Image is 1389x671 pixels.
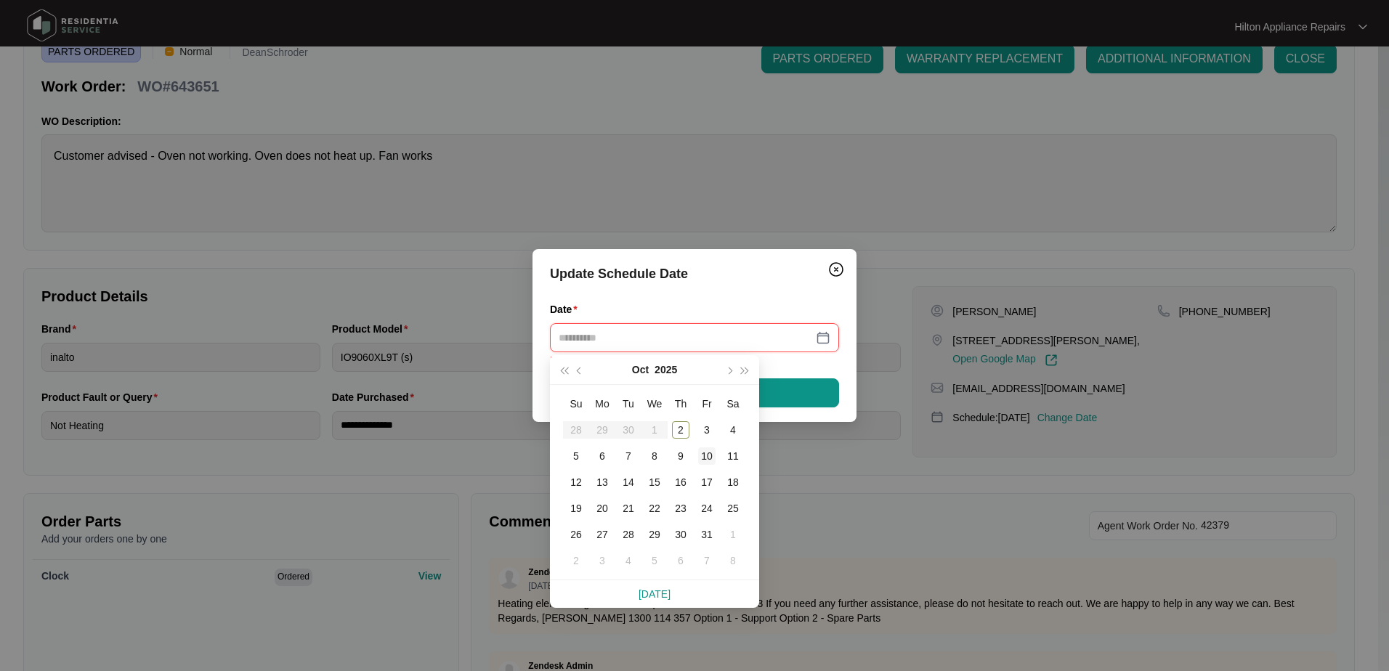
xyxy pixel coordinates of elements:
[694,495,720,521] td: 2025-10-24
[550,352,839,368] div: Please enter your date.
[698,552,716,569] div: 7
[646,473,663,491] div: 15
[620,500,637,517] div: 21
[589,391,615,417] th: Mo
[615,495,641,521] td: 2025-10-21
[672,473,689,491] div: 16
[646,500,663,517] div: 22
[720,495,746,521] td: 2025-10-25
[720,521,746,548] td: 2025-11-01
[724,500,742,517] div: 25
[567,447,585,465] div: 5
[620,473,637,491] div: 14
[615,521,641,548] td: 2025-10-28
[668,521,694,548] td: 2025-10-30
[724,526,742,543] div: 1
[567,473,585,491] div: 12
[668,495,694,521] td: 2025-10-23
[672,500,689,517] div: 23
[563,495,589,521] td: 2025-10-19
[672,421,689,439] div: 2
[825,258,848,281] button: Close
[589,548,615,574] td: 2025-11-03
[694,417,720,443] td: 2025-10-03
[720,391,746,417] th: Sa
[720,443,746,469] td: 2025-10-11
[646,526,663,543] div: 29
[641,548,668,574] td: 2025-11-05
[668,391,694,417] th: Th
[698,473,716,491] div: 17
[563,391,589,417] th: Su
[694,469,720,495] td: 2025-10-17
[724,473,742,491] div: 18
[615,391,641,417] th: Tu
[827,261,845,278] img: closeCircle
[567,526,585,543] div: 26
[641,521,668,548] td: 2025-10-29
[672,526,689,543] div: 30
[594,447,611,465] div: 6
[646,552,663,569] div: 5
[698,421,716,439] div: 3
[641,443,668,469] td: 2025-10-08
[724,421,742,439] div: 4
[615,443,641,469] td: 2025-10-07
[594,526,611,543] div: 27
[672,552,689,569] div: 6
[694,548,720,574] td: 2025-11-07
[720,417,746,443] td: 2025-10-04
[720,469,746,495] td: 2025-10-18
[594,500,611,517] div: 20
[694,521,720,548] td: 2025-10-31
[594,552,611,569] div: 3
[567,552,585,569] div: 2
[694,443,720,469] td: 2025-10-10
[694,391,720,417] th: Fr
[563,469,589,495] td: 2025-10-12
[698,526,716,543] div: 31
[620,526,637,543] div: 28
[668,443,694,469] td: 2025-10-09
[589,469,615,495] td: 2025-10-13
[639,588,671,600] a: [DATE]
[620,552,637,569] div: 4
[559,330,813,346] input: Date
[655,355,677,384] button: 2025
[698,500,716,517] div: 24
[668,469,694,495] td: 2025-10-16
[589,443,615,469] td: 2025-10-06
[641,469,668,495] td: 2025-10-15
[567,500,585,517] div: 19
[563,443,589,469] td: 2025-10-05
[698,447,716,465] div: 10
[589,495,615,521] td: 2025-10-20
[563,548,589,574] td: 2025-11-02
[589,521,615,548] td: 2025-10-27
[620,447,637,465] div: 7
[550,264,839,284] div: Update Schedule Date
[720,548,746,574] td: 2025-11-08
[668,417,694,443] td: 2025-10-02
[672,447,689,465] div: 9
[615,469,641,495] td: 2025-10-14
[724,447,742,465] div: 11
[563,521,589,548] td: 2025-10-26
[668,548,694,574] td: 2025-11-06
[594,473,611,491] div: 13
[550,302,583,317] label: Date
[632,355,649,384] button: Oct
[646,447,663,465] div: 8
[641,391,668,417] th: We
[724,552,742,569] div: 8
[641,495,668,521] td: 2025-10-22
[615,548,641,574] td: 2025-11-04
